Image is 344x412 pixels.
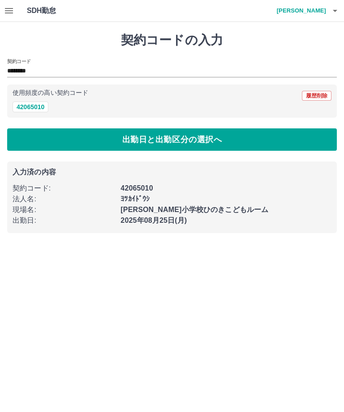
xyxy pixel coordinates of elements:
[302,91,331,101] button: 履歴削除
[7,58,31,65] h2: 契約コード
[120,195,150,203] b: ﾖﾂｶｲﾄﾞｳｼ
[13,90,88,96] p: 使用頻度の高い契約コード
[13,183,115,194] p: 契約コード :
[120,184,153,192] b: 42065010
[7,128,337,151] button: 出勤日と出勤区分の選択へ
[7,33,337,48] h1: 契約コードの入力
[120,217,187,224] b: 2025年08月25日(月)
[13,204,115,215] p: 現場名 :
[13,215,115,226] p: 出勤日 :
[13,194,115,204] p: 法人名 :
[120,206,268,213] b: [PERSON_NAME]小学校ひのきこどもルーム
[13,169,331,176] p: 入力済の内容
[13,102,48,112] button: 42065010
